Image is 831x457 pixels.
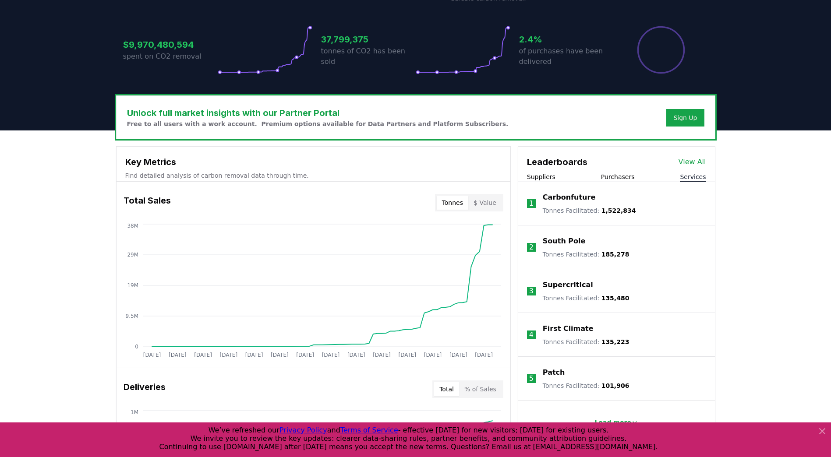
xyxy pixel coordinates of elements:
[673,113,697,122] a: Sign Up
[168,352,186,358] tspan: [DATE]
[123,38,218,51] h3: $9,970,480,594
[373,352,391,358] tspan: [DATE]
[680,172,706,181] button: Services
[127,252,138,258] tspan: 29M
[131,409,138,415] tspan: 1M
[543,337,629,346] p: Tonnes Facilitated :
[543,323,594,334] a: First Climate
[527,155,587,169] h3: Leaderboards
[127,223,138,229] tspan: 38M
[601,207,636,214] span: 1,522,834
[398,352,416,358] tspan: [DATE]
[527,172,555,181] button: Suppliers
[194,352,212,358] tspan: [DATE]
[468,196,502,210] button: $ Value
[219,352,237,358] tspan: [DATE]
[543,250,629,259] p: Tonnes Facilitated :
[347,352,365,358] tspan: [DATE]
[143,352,161,358] tspan: [DATE]
[424,352,442,358] tspan: [DATE]
[437,196,468,210] button: Tonnes
[296,352,314,358] tspan: [DATE]
[449,352,467,358] tspan: [DATE]
[123,51,218,62] p: spent on CO2 removal
[321,33,416,46] h3: 37,799,375
[459,382,502,396] button: % of Sales
[601,382,629,389] span: 101,906
[475,352,493,358] tspan: [DATE]
[271,352,289,358] tspan: [DATE]
[594,418,631,427] p: Load more
[679,157,706,167] a: View All
[637,25,686,74] div: Percentage of sales delivered
[529,330,534,340] p: 4
[543,206,636,215] p: Tonnes Facilitated :
[601,295,629,302] span: 135,480
[529,286,534,296] p: 3
[543,294,629,302] p: Tonnes Facilitated :
[601,338,629,345] span: 135,223
[245,352,263,358] tspan: [DATE]
[127,106,509,120] h3: Unlock full market insights with our Partner Portal
[124,194,171,211] h3: Total Sales
[543,367,565,378] a: Patch
[601,172,635,181] button: Purchasers
[125,313,138,319] tspan: 9.5M
[587,414,645,431] button: Load more
[322,352,339,358] tspan: [DATE]
[434,382,459,396] button: Total
[127,120,509,128] p: Free to all users with a work account. Premium options available for Data Partners and Platform S...
[666,109,704,127] button: Sign Up
[519,46,614,67] p: of purchases have been delivered
[543,280,593,290] a: Supercritical
[543,381,629,390] p: Tonnes Facilitated :
[519,33,614,46] h3: 2.4%
[543,192,595,203] a: Carbonfuture
[125,171,502,180] p: Find detailed analysis of carbon removal data through time.
[127,282,138,288] tspan: 19M
[135,344,138,350] tspan: 0
[124,380,166,398] h3: Deliveries
[125,155,502,169] h3: Key Metrics
[529,242,534,253] p: 2
[543,236,586,246] a: South Pole
[529,198,534,209] p: 1
[529,373,534,384] p: 5
[321,46,416,67] p: tonnes of CO2 has been sold
[601,251,629,258] span: 185,278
